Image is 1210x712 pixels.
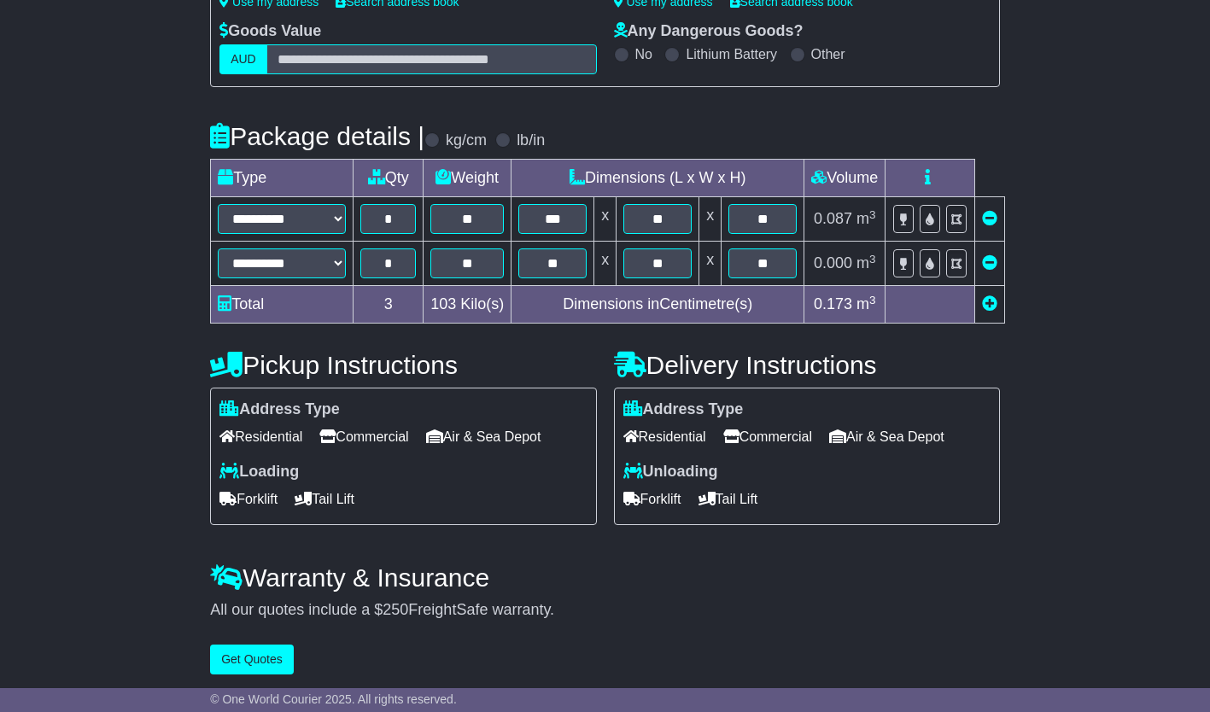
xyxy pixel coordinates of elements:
[219,44,267,74] label: AUD
[699,486,758,512] span: Tail Lift
[446,131,487,150] label: kg/cm
[594,197,617,242] td: x
[517,131,545,150] label: lb/in
[426,423,541,450] span: Air & Sea Depot
[623,486,681,512] span: Forklift
[219,486,278,512] span: Forklift
[210,692,457,706] span: © One World Courier 2025. All rights reserved.
[319,423,408,450] span: Commercial
[210,645,294,674] button: Get Quotes
[814,295,852,312] span: 0.173
[219,463,299,481] label: Loading
[219,400,340,419] label: Address Type
[354,286,424,324] td: 3
[614,22,804,41] label: Any Dangerous Goods?
[811,46,845,62] label: Other
[829,423,944,450] span: Air & Sea Depot
[814,254,852,271] span: 0.000
[856,295,876,312] span: m
[511,286,804,324] td: Dimensions in Centimetre(s)
[295,486,354,512] span: Tail Lift
[623,400,744,419] label: Address Type
[211,286,354,324] td: Total
[982,210,997,227] a: Remove this item
[354,160,424,197] td: Qty
[869,294,876,306] sup: 3
[723,423,812,450] span: Commercial
[623,463,718,481] label: Unloading
[804,160,886,197] td: Volume
[982,295,997,312] a: Add new item
[211,160,354,197] td: Type
[814,210,852,227] span: 0.087
[699,242,722,286] td: x
[699,197,722,242] td: x
[856,254,876,271] span: m
[623,423,706,450] span: Residential
[210,563,1000,592] h4: Warranty & Insurance
[219,22,321,41] label: Goods Value
[856,210,876,227] span: m
[869,208,876,221] sup: 3
[430,295,456,312] span: 103
[614,351,1000,379] h4: Delivery Instructions
[594,242,617,286] td: x
[210,351,596,379] h4: Pickup Instructions
[511,160,804,197] td: Dimensions (L x W x H)
[219,423,302,450] span: Residential
[383,601,408,618] span: 250
[210,601,1000,620] div: All our quotes include a $ FreightSafe warranty.
[686,46,777,62] label: Lithium Battery
[424,286,511,324] td: Kilo(s)
[635,46,652,62] label: No
[869,253,876,266] sup: 3
[424,160,511,197] td: Weight
[982,254,997,271] a: Remove this item
[210,122,424,150] h4: Package details |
